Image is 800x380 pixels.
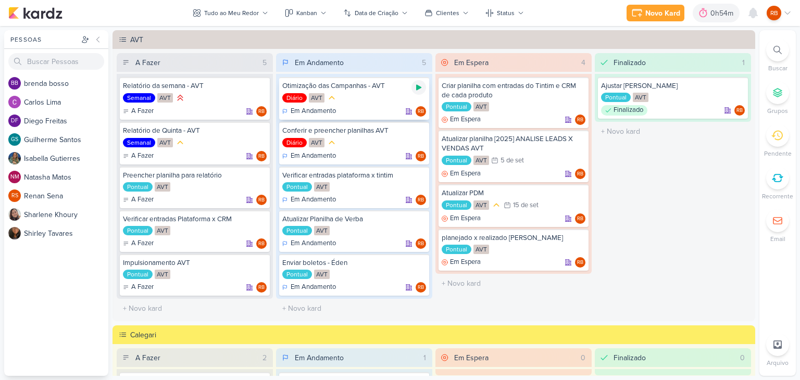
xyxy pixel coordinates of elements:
[11,81,18,86] p: bb
[24,97,108,108] div: C a r l o s L i m a
[282,126,426,135] div: Conferir e preencher planilhas AVT
[442,134,585,153] div: Atualizar planilha [2025] ANALISE LEADS X VENDAS AVT
[282,182,312,192] div: Pontual
[282,81,426,91] div: Otimização das Campanhas - AVT
[8,96,21,108] img: Carlos Lima
[454,57,489,68] div: Em Espera
[256,151,267,161] div: Responsável: Rogerio Bispo
[438,276,590,291] input: + Novo kard
[575,169,585,179] div: Responsável: Rogerio Bispo
[123,93,155,103] div: Semanal
[131,106,154,117] p: A Fazer
[123,226,153,235] div: Pontual
[450,213,481,224] p: Em Espera
[601,81,745,91] div: Ajustar Verba Éden
[411,80,426,95] div: Ligar relógio
[175,93,185,103] div: Prioridade Alta
[119,301,271,316] input: + Novo kard
[577,118,583,123] p: RB
[575,213,585,224] div: Responsável: Rogerio Bispo
[575,115,585,125] div: Rogerio Bispo
[416,106,426,117] div: Rogerio Bispo
[314,270,330,279] div: AVT
[130,34,752,45] div: AVT
[258,285,265,290] p: RB
[473,245,489,254] div: AVT
[175,137,185,148] div: Prioridade Média
[8,227,21,239] img: Shirley Tavares
[282,138,307,147] div: Diário
[614,352,646,363] div: Finalizado
[123,106,154,117] div: A Fazer
[473,156,489,165] div: AVT
[282,93,307,103] div: Diário
[157,93,173,103] div: AVT
[473,102,489,111] div: AVT
[597,124,749,139] input: + Novo kard
[123,214,267,224] div: Verificar entradas Plataforma x CRM
[258,57,271,68] div: 5
[577,260,583,265] p: RB
[601,105,647,116] div: Finalizado
[282,226,312,235] div: Pontual
[256,106,267,117] div: Rogerio Bispo
[256,238,267,249] div: Responsável: Rogerio Bispo
[291,151,336,161] p: Em Andamento
[131,238,154,249] p: A Fazer
[11,118,18,124] p: DF
[442,81,585,100] div: Criar planilha com entradas do Tintim e CRM de cada produto
[601,93,631,102] div: Pontual
[309,93,324,103] div: AVT
[768,64,787,73] p: Buscar
[309,138,324,147] div: AVT
[258,154,265,159] p: RB
[575,257,585,268] div: Rogerio Bispo
[314,226,330,235] div: AVT
[282,270,312,279] div: Pontual
[764,149,792,158] p: Pendente
[291,195,336,205] p: Em Andamento
[256,282,267,293] div: Responsável: Rogerio Bispo
[736,108,743,113] p: RB
[450,169,481,179] p: Em Espera
[130,330,752,340] div: Calegari
[24,134,108,145] div: G u i l h e r m e S a n t o s
[759,39,796,73] li: Ctrl + F
[442,169,481,179] div: Em Espera
[734,105,745,116] div: Rogerio Bispo
[11,193,18,199] p: RS
[767,358,789,368] p: Arquivo
[633,93,648,102] div: AVT
[442,115,481,125] div: Em Espera
[627,5,684,21] button: Novo Kard
[575,257,585,268] div: Responsável: Rogerio Bispo
[123,138,155,147] div: Semanal
[256,195,267,205] div: Responsável: Rogerio Bispo
[155,182,170,192] div: AVT
[123,151,154,161] div: A Fazer
[577,172,583,177] p: RB
[10,174,19,180] p: NM
[734,105,745,116] div: Responsável: Rogerio Bispo
[770,234,785,244] p: Email
[450,257,481,268] p: Em Espera
[282,195,336,205] div: Em Andamento
[8,133,21,146] div: Guilherme Santos
[258,198,265,203] p: RB
[575,169,585,179] div: Rogerio Bispo
[442,188,585,198] div: Atualizar PDM
[418,109,424,115] p: RB
[491,200,502,210] div: Prioridade Média
[157,138,173,147] div: AVT
[278,301,430,316] input: + Novo kard
[123,126,267,135] div: Relatório de Quinta - AVT
[577,352,590,363] div: 0
[291,282,336,293] p: Em Andamento
[645,8,680,19] div: Novo Kard
[131,282,154,293] p: A Fazer
[11,137,18,143] p: GS
[327,93,337,103] div: Prioridade Média
[770,8,778,18] p: RB
[295,352,344,363] div: Em Andamento
[282,258,426,268] div: Enviar boletos - Éden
